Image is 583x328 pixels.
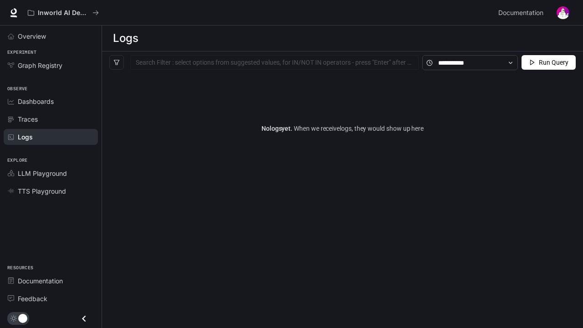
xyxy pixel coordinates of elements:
[18,276,63,286] span: Documentation
[18,294,47,303] span: Feedback
[4,273,98,289] a: Documentation
[38,9,89,17] p: Inworld AI Demos
[4,28,98,44] a: Overview
[4,57,98,73] a: Graph Registry
[498,7,543,19] span: Documentation
[109,55,124,70] button: filter
[4,93,98,109] a: Dashboards
[18,97,54,106] span: Dashboards
[24,4,103,22] button: All workspaces
[522,55,576,70] button: Run Query
[4,111,98,127] a: Traces
[4,165,98,181] a: LLM Playground
[292,125,424,132] span: When we receive logs , they would show up here
[113,29,138,47] h1: Logs
[4,129,98,145] a: Logs
[18,31,46,41] span: Overview
[18,114,38,124] span: Traces
[113,59,120,66] span: filter
[18,169,67,178] span: LLM Playground
[4,291,98,307] a: Feedback
[554,4,572,22] button: User avatar
[74,309,94,328] button: Close drawer
[18,132,33,142] span: Logs
[495,4,550,22] a: Documentation
[261,123,424,133] article: No logs yet.
[557,6,569,19] img: User avatar
[4,183,98,199] a: TTS Playground
[18,313,27,323] span: Dark mode toggle
[539,57,568,67] span: Run Query
[18,186,66,196] span: TTS Playground
[18,61,62,70] span: Graph Registry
